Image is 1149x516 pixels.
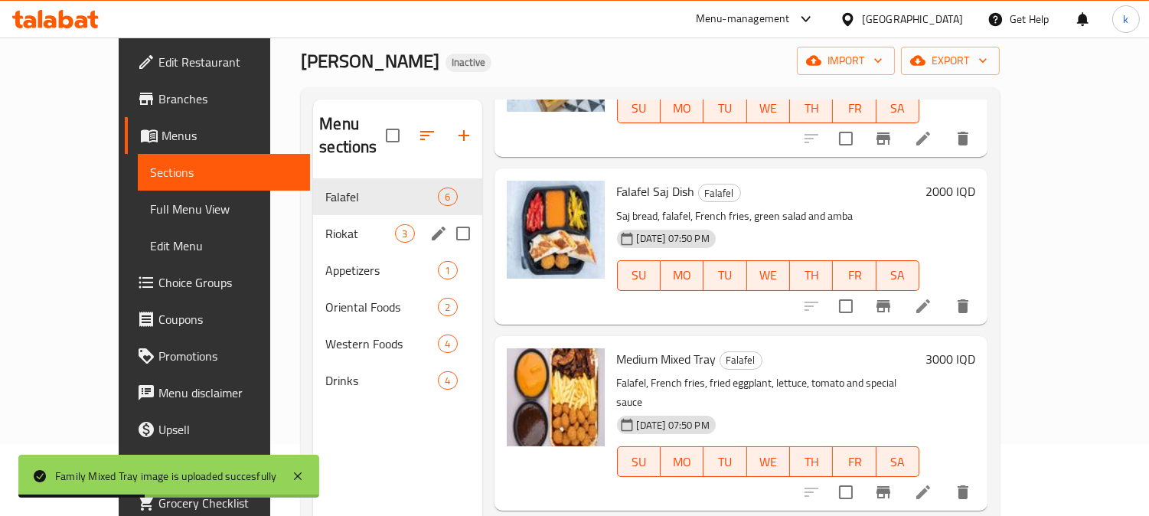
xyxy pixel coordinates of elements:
[150,237,299,255] span: Edit Menu
[883,451,913,473] span: SA
[439,263,456,278] span: 1
[158,310,299,328] span: Coupons
[747,260,790,291] button: WE
[865,288,902,325] button: Branch-specific-item
[945,474,981,511] button: delete
[617,348,716,371] span: Medium Mixed Tray
[313,172,481,405] nav: Menu sections
[325,224,395,243] span: Riokat
[710,451,740,473] span: TU
[313,215,481,252] div: Riokat3edit
[631,231,716,246] span: [DATE] 07:50 PM
[667,264,697,286] span: MO
[790,260,833,291] button: TH
[617,374,920,412] p: Falafel, French fries, fried eggplant, lettuce, tomato and special sauce
[439,190,456,204] span: 6
[438,298,457,316] div: items
[790,446,833,477] button: TH
[945,120,981,157] button: delete
[710,97,740,119] span: TU
[720,351,762,369] span: Falafel
[313,325,481,362] div: Western Foods4
[325,261,438,279] span: Appetizers
[753,264,784,286] span: WE
[125,80,311,117] a: Branches
[325,298,438,316] span: Oriental Foods
[125,44,311,80] a: Edit Restaurant
[396,227,413,241] span: 3
[158,494,299,512] span: Grocery Checklist
[753,97,784,119] span: WE
[796,264,827,286] span: TH
[438,261,457,279] div: items
[631,418,716,433] span: [DATE] 07:50 PM
[507,348,605,446] img: Medium Mixed Tray
[439,300,456,315] span: 2
[162,126,299,145] span: Menus
[747,93,790,123] button: WE
[158,347,299,365] span: Promotions
[698,184,741,202] div: Falafel
[313,252,481,289] div: Appetizers1
[624,264,654,286] span: SU
[925,181,975,202] h6: 2000 IQD
[313,178,481,215] div: Falafel6
[617,93,661,123] button: SU
[925,348,975,370] h6: 3000 IQD
[301,44,439,78] span: [PERSON_NAME]
[830,476,862,508] span: Select to update
[439,374,456,388] span: 4
[699,185,740,202] span: Falafel
[617,260,661,291] button: SU
[661,93,703,123] button: MO
[313,362,481,399] div: Drinks4
[158,53,299,71] span: Edit Restaurant
[865,120,902,157] button: Branch-specific-item
[796,451,827,473] span: TH
[125,301,311,338] a: Coupons
[446,54,491,72] div: Inactive
[617,446,661,477] button: SU
[830,290,862,322] span: Select to update
[617,207,920,226] p: Saj bread, falafel, French fries, green salad and amba
[865,474,902,511] button: Branch-specific-item
[883,264,913,286] span: SA
[883,97,913,119] span: SA
[667,451,697,473] span: MO
[125,117,311,154] a: Menus
[446,56,491,69] span: Inactive
[1123,11,1128,28] span: k
[409,117,446,154] span: Sort sections
[876,260,919,291] button: SA
[150,163,299,181] span: Sections
[913,51,987,70] span: export
[125,374,311,411] a: Menu disclaimer
[862,11,963,28] div: [GEOGRAPHIC_DATA]
[696,10,790,28] div: Menu-management
[703,93,746,123] button: TU
[125,264,311,301] a: Choice Groups
[158,90,299,108] span: Branches
[661,260,703,291] button: MO
[710,264,740,286] span: TU
[790,93,833,123] button: TH
[150,200,299,218] span: Full Menu View
[876,446,919,477] button: SA
[319,113,385,158] h2: Menu sections
[839,264,870,286] span: FR
[617,180,695,203] span: Falafel Saj Dish
[914,483,932,501] a: Edit menu item
[945,288,981,325] button: delete
[55,468,276,485] div: Family Mixed Tray image is uploaded succesfully
[624,97,654,119] span: SU
[125,338,311,374] a: Promotions
[158,384,299,402] span: Menu disclaimer
[914,297,932,315] a: Edit menu item
[747,446,790,477] button: WE
[839,451,870,473] span: FR
[377,119,409,152] span: Select all sections
[507,181,605,279] img: Falafel Saj Dish
[809,51,883,70] span: import
[325,335,438,353] span: Western Foods
[427,222,450,245] button: edit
